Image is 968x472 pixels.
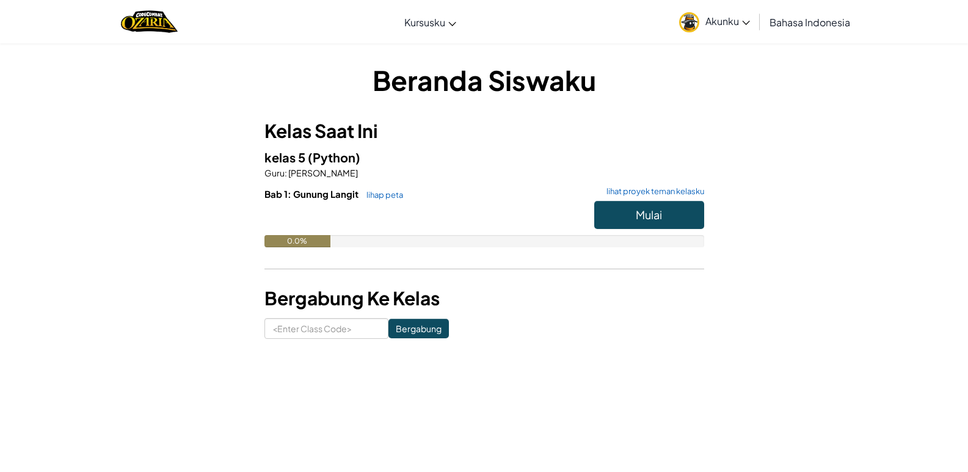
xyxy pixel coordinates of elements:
button: Mulai [594,201,704,229]
a: Bahasa Indonesia [763,5,856,38]
span: Bab 1: Gunung Langit [264,188,360,200]
span: Guru [264,167,285,178]
span: Akunku [705,15,750,27]
span: Mulai [636,208,662,222]
input: Bergabung [388,319,449,338]
div: 0.0% [264,235,330,247]
span: Bahasa Indonesia [770,16,850,29]
span: (Python) [308,150,360,165]
span: Kursusku [404,16,445,29]
a: Kursusku [398,5,462,38]
input: <Enter Class Code> [264,318,388,339]
img: Home [121,9,178,34]
img: avatar [679,12,699,32]
a: lihap peta [360,190,403,200]
a: lihat proyek teman kelasku [600,187,704,195]
a: Ozaria by CodeCombat logo [121,9,178,34]
span: kelas 5 [264,150,308,165]
h1: Beranda Siswaku [264,61,704,99]
span: [PERSON_NAME] [287,167,358,178]
a: Akunku [673,2,756,41]
span: : [285,167,287,178]
h3: Bergabung Ke Kelas [264,285,704,312]
h3: Kelas Saat Ini [264,117,704,145]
